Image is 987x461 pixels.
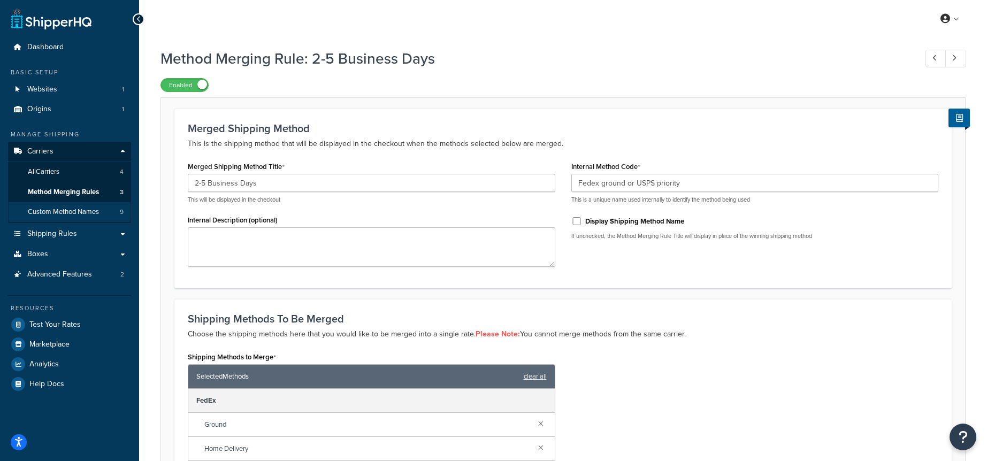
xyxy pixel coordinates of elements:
span: 1 [122,85,124,94]
div: Basic Setup [8,68,131,77]
a: Carriers [8,142,131,162]
button: Show Help Docs [948,109,970,127]
span: Boxes [27,250,48,259]
span: Help Docs [29,380,64,389]
span: Ground [204,417,530,432]
span: Home Delivery [204,441,530,456]
li: Origins [8,99,131,119]
span: All Carriers [28,167,59,176]
h1: Method Merging Rule: 2-5 Business Days [160,48,906,69]
label: Internal Description (optional) [188,216,278,224]
span: Advanced Features [27,270,92,279]
a: Analytics [8,355,131,374]
h3: Shipping Methods To Be Merged [188,313,938,325]
label: Display Shipping Method Name [585,217,684,226]
span: Marketplace [29,340,70,349]
span: Selected Methods [196,369,518,384]
span: Custom Method Names [28,208,99,217]
span: Shipping Rules [27,229,77,239]
li: Carriers [8,142,131,223]
label: Merged Shipping Method Title [188,163,285,171]
a: Custom Method Names9 [8,202,131,222]
span: Carriers [27,147,53,156]
p: This will be displayed in the checkout [188,196,555,204]
span: 1 [122,105,124,114]
li: Advanced Features [8,265,131,285]
a: Websites1 [8,80,131,99]
a: clear all [524,369,547,384]
label: Internal Method Code [571,163,640,171]
div: Manage Shipping [8,130,131,139]
span: 2 [120,270,124,279]
a: Method Merging Rules3 [8,182,131,202]
a: Help Docs [8,374,131,394]
a: Origins1 [8,99,131,119]
p: If unchecked, the Method Merging Rule Title will display in place of the winning shipping method [571,232,939,240]
div: FedEx [188,389,555,413]
span: Analytics [29,360,59,369]
p: Choose the shipping methods here that you would like to be merged into a single rate. You cannot ... [188,328,938,341]
button: Open Resource Center [950,424,976,450]
a: Test Your Rates [8,315,131,334]
a: Shipping Rules [8,224,131,244]
div: Resources [8,304,131,313]
span: Websites [27,85,57,94]
strong: Please Note: [476,328,520,340]
a: Advanced Features2 [8,265,131,285]
li: Websites [8,80,131,99]
p: This is the shipping method that will be displayed in the checkout when the methods selected belo... [188,137,938,150]
label: Enabled [161,79,208,91]
span: Method Merging Rules [28,188,99,197]
span: 9 [120,208,124,217]
li: Method Merging Rules [8,182,131,202]
a: Previous Record [925,50,946,67]
a: Marketplace [8,335,131,354]
a: Dashboard [8,37,131,57]
label: Shipping Methods to Merge [188,353,276,362]
span: Test Your Rates [29,320,81,329]
li: Custom Method Names [8,202,131,222]
p: This is a unique name used internally to identify the method being used [571,196,939,204]
a: AllCarriers4 [8,162,131,182]
h3: Merged Shipping Method [188,122,938,134]
span: Origins [27,105,51,114]
a: Boxes [8,244,131,264]
a: Next Record [945,50,966,67]
span: Dashboard [27,43,64,52]
span: 3 [120,188,124,197]
span: 4 [120,167,124,176]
